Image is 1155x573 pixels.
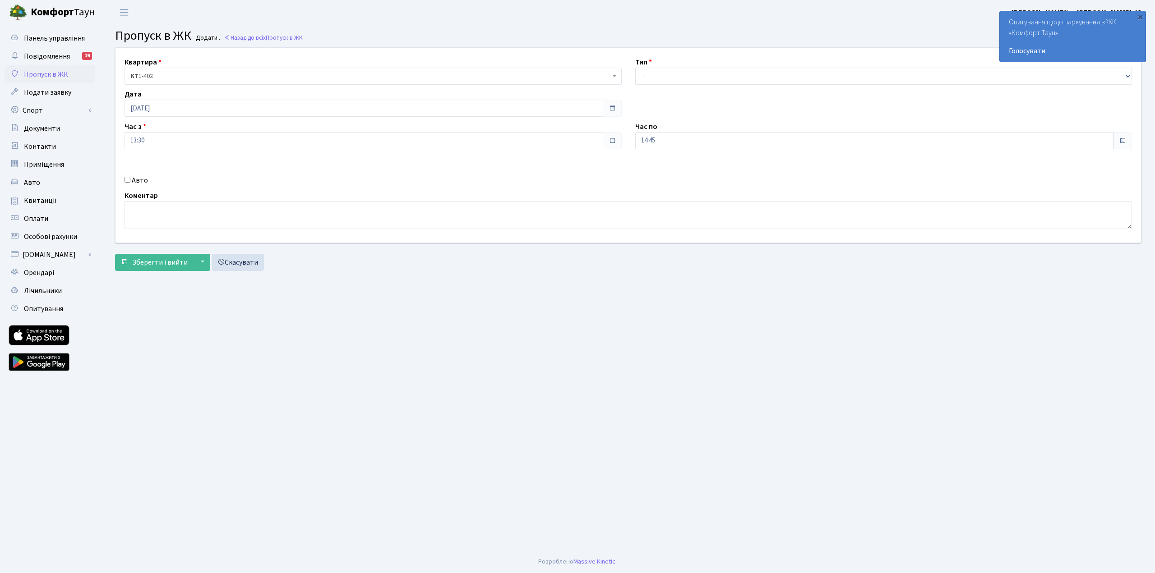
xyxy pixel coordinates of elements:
[5,264,95,282] a: Орендарі
[125,68,622,85] span: <b>КТ</b>&nbsp;&nbsp;&nbsp;&nbsp;1-402
[5,119,95,138] a: Документи
[1136,12,1145,21] div: ×
[1012,8,1144,18] b: [PERSON_NAME]’єв [PERSON_NAME]. Ю.
[125,190,158,201] label: Коментар
[24,178,40,188] span: Авто
[9,4,27,22] img: logo.png
[132,175,148,186] label: Авто
[24,124,60,133] span: Документи
[24,304,63,314] span: Опитування
[1012,7,1144,18] a: [PERSON_NAME]’єв [PERSON_NAME]. Ю.
[5,246,95,264] a: [DOMAIN_NAME]
[82,52,92,60] div: 19
[5,300,95,318] a: Опитування
[130,72,139,81] b: КТ
[5,101,95,119] a: Спорт
[5,83,95,101] a: Подати заявку
[24,160,64,170] span: Приміщення
[5,138,95,156] a: Контакти
[635,121,657,132] label: Час по
[635,57,652,68] label: Тип
[125,89,142,100] label: Дата
[24,33,85,43] span: Панель управління
[5,47,95,65] a: Повідомлення19
[31,5,74,19] b: Комфорт
[24,142,56,151] span: Контакти
[538,557,617,567] div: Розроблено .
[24,69,68,79] span: Пропуск в ЖК
[125,57,162,68] label: Квартира
[5,282,95,300] a: Лічильники
[24,232,77,242] span: Особові рахунки
[5,65,95,83] a: Пропуск в ЖК
[5,156,95,174] a: Приміщення
[115,254,194,271] button: Зберегти і вийти
[132,257,188,267] span: Зберегти і вийти
[113,5,135,20] button: Переключити навігацію
[24,87,71,97] span: Подати заявку
[24,51,70,61] span: Повідомлення
[224,33,303,42] a: Назад до всіхПропуск в ЖК
[24,196,57,206] span: Квитанції
[266,33,303,42] span: Пропуск в ЖК
[130,72,610,81] span: <b>КТ</b>&nbsp;&nbsp;&nbsp;&nbsp;1-402
[5,228,95,246] a: Особові рахунки
[5,29,95,47] a: Панель управління
[194,34,220,42] small: Додати .
[1000,11,1146,62] div: Опитування щодо паркування в ЖК «Комфорт Таун»
[5,192,95,210] a: Квитанції
[573,557,615,566] a: Massive Kinetic
[24,214,48,224] span: Оплати
[212,254,264,271] a: Скасувати
[31,5,95,20] span: Таун
[24,268,54,278] span: Орендарі
[115,27,191,45] span: Пропуск в ЖК
[1009,46,1137,56] a: Голосувати
[24,286,62,296] span: Лічильники
[5,174,95,192] a: Авто
[125,121,146,132] label: Час з
[5,210,95,228] a: Оплати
